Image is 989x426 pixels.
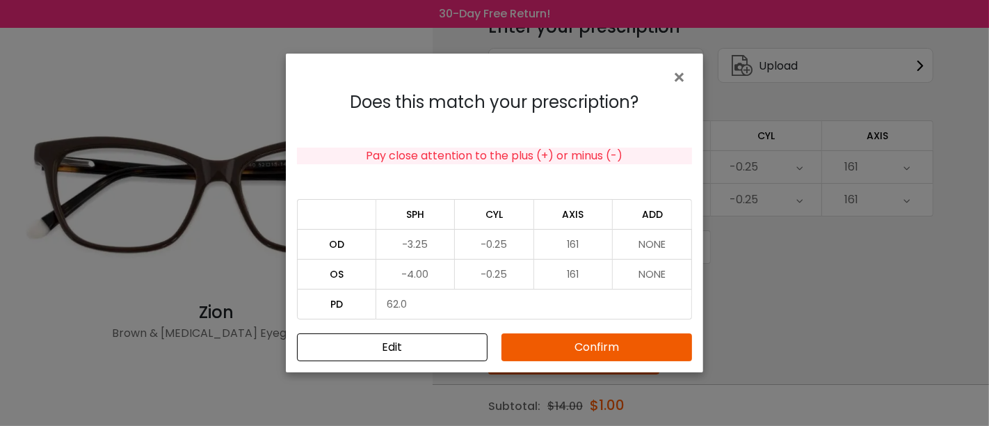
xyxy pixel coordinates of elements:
td: -0.25 [455,259,534,289]
div: Pay close attention to the plus (+) or minus (-) [297,148,692,164]
h4: Does this match your prescription? [297,93,692,113]
td: CYL [455,199,534,229]
td: ADD [613,199,692,229]
span: × [672,63,692,93]
td: AXIS [534,199,613,229]
button: Close [672,65,692,88]
td: NONE [613,259,692,289]
td: 62.0 [376,289,692,319]
td: NONE [613,229,692,259]
td: 161 [534,229,613,259]
td: 161 [534,259,613,289]
button: Confirm [501,333,692,361]
td: -0.25 [455,229,534,259]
